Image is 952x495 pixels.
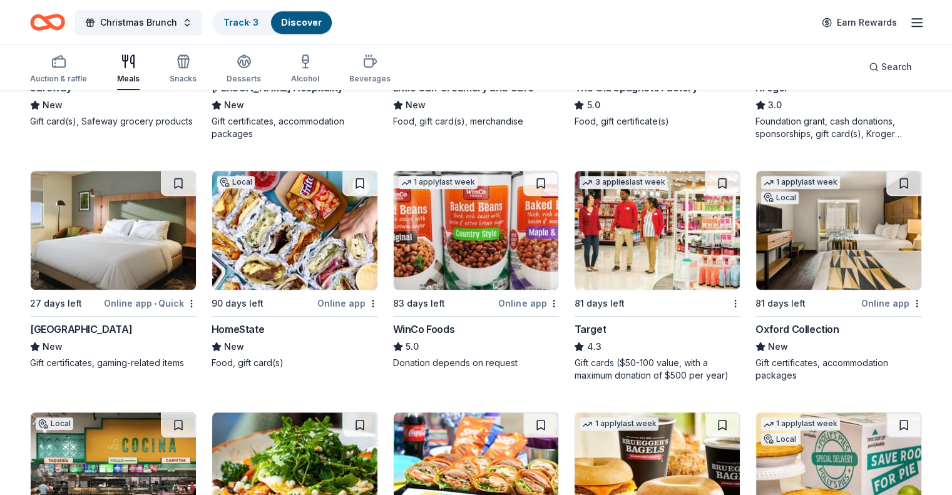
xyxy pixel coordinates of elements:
[574,115,740,128] div: Food, gift certificate(s)
[755,322,839,337] div: Oxford Collection
[117,49,140,90] button: Meals
[281,17,322,28] a: Discover
[31,171,196,290] img: Image for Boomtown Casino Resort
[30,74,87,84] div: Auction & raffle
[859,54,922,79] button: Search
[117,74,140,84] div: Meals
[291,49,319,90] button: Alcohol
[393,115,560,128] div: Food, gift card(s), merchandise
[43,98,63,113] span: New
[768,339,788,354] span: New
[212,115,378,140] div: Gift certificates, accommodation packages
[217,176,255,188] div: Local
[399,176,478,189] div: 1 apply last week
[30,49,87,90] button: Auction & raffle
[393,296,445,311] div: 83 days left
[349,49,391,90] button: Beverages
[586,339,601,354] span: 4.3
[212,171,377,290] img: Image for HomeState
[30,357,197,369] div: Gift certificates, gaming-related items
[170,49,197,90] button: Snacks
[761,176,840,189] div: 1 apply last week
[575,171,740,290] img: Image for Target
[212,170,378,369] a: Image for HomeStateLocal90 days leftOnline appHomeStateNewFood, gift card(s)
[212,296,264,311] div: 90 days left
[861,295,922,311] div: Online app
[498,295,559,311] div: Online app
[755,170,922,382] a: Image for Oxford Collection1 applylast weekLocal81 days leftOnline appOxford CollectionNewGift ce...
[761,433,799,446] div: Local
[393,357,560,369] div: Donation depends on request
[212,322,264,337] div: HomeState
[170,74,197,84] div: Snacks
[154,299,156,309] span: •
[227,74,261,84] div: Desserts
[755,115,922,140] div: Foundation grant, cash donations, sponsorships, gift card(s), Kroger products
[574,357,740,382] div: Gift cards ($50-100 value, with a maximum donation of $500 per year)
[580,176,667,189] div: 3 applies last week
[30,115,197,128] div: Gift card(s), Safeway grocery products
[755,296,806,311] div: 81 days left
[43,339,63,354] span: New
[574,296,624,311] div: 81 days left
[212,357,378,369] div: Food, gift card(s)
[224,339,244,354] span: New
[580,417,658,431] div: 1 apply last week
[30,296,82,311] div: 27 days left
[100,15,177,30] span: Christmas Brunch
[349,74,391,84] div: Beverages
[881,59,912,74] span: Search
[212,10,333,35] button: Track· 3Discover
[814,11,904,34] a: Earn Rewards
[36,417,73,430] div: Local
[574,322,606,337] div: Target
[574,170,740,382] a: Image for Target3 applieslast week81 days leftTarget4.3Gift cards ($50-100 value, with a maximum ...
[756,171,921,290] img: Image for Oxford Collection
[104,295,197,311] div: Online app Quick
[223,17,258,28] a: Track· 3
[755,357,922,382] div: Gift certificates, accommodation packages
[30,170,197,369] a: Image for Boomtown Casino Resort27 days leftOnline app•Quick[GEOGRAPHIC_DATA]NewGift certificates...
[30,8,65,37] a: Home
[291,74,319,84] div: Alcohol
[227,49,261,90] button: Desserts
[768,98,782,113] span: 3.0
[761,191,799,204] div: Local
[586,98,600,113] span: 5.0
[30,322,132,337] div: [GEOGRAPHIC_DATA]
[75,10,202,35] button: Christmas Brunch
[394,171,559,290] img: Image for WinCo Foods
[406,339,419,354] span: 5.0
[224,98,244,113] span: New
[317,295,378,311] div: Online app
[393,322,455,337] div: WinCo Foods
[393,170,560,369] a: Image for WinCo Foods1 applylast week83 days leftOnline appWinCo Foods5.0Donation depends on request
[406,98,426,113] span: New
[761,417,840,431] div: 1 apply last week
